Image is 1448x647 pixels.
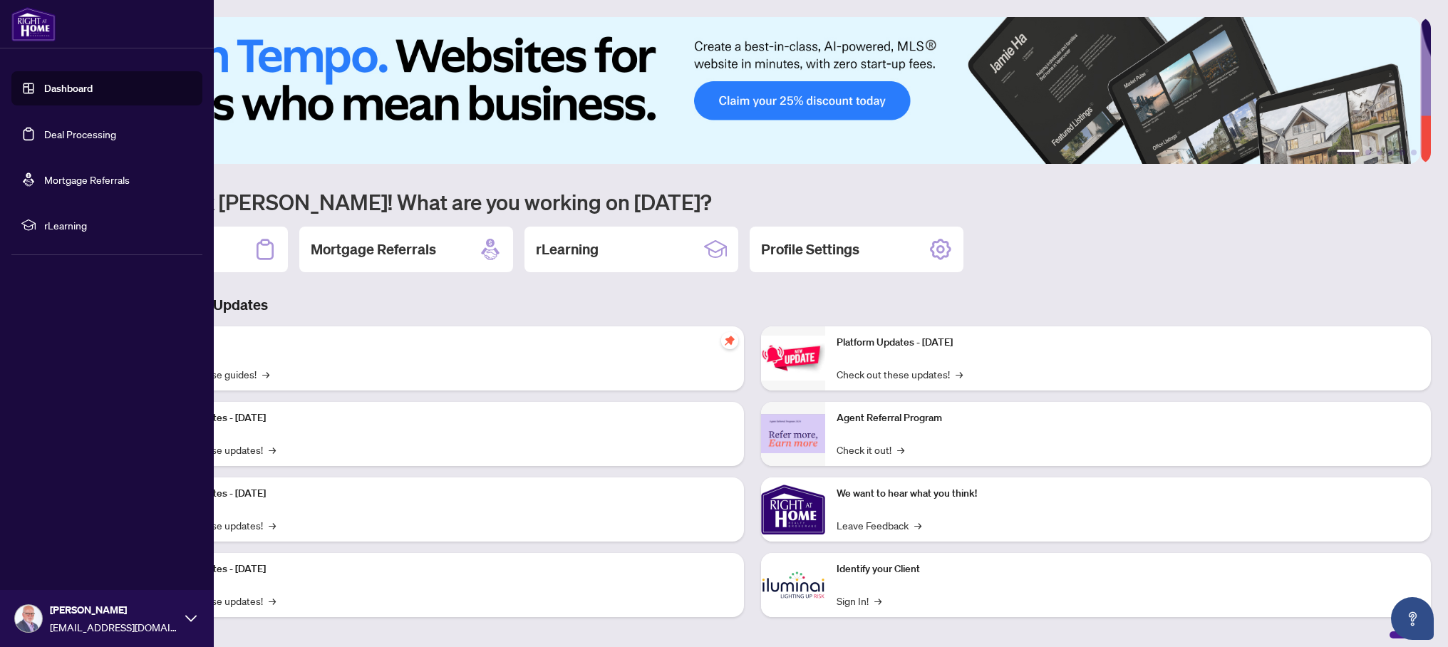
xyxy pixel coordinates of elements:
[269,593,276,609] span: →
[311,239,436,259] h2: Mortgage Referrals
[761,477,825,542] img: We want to hear what you think!
[761,414,825,453] img: Agent Referral Program
[761,553,825,617] img: Identify your Client
[837,486,1419,502] p: We want to hear what you think!
[837,335,1419,351] p: Platform Updates - [DATE]
[837,561,1419,577] p: Identify your Client
[837,517,921,533] a: Leave Feedback→
[721,332,738,349] span: pushpin
[74,188,1431,215] h1: Welcome back [PERSON_NAME]! What are you working on [DATE]?
[74,295,1431,315] h3: Brokerage & Industry Updates
[837,442,904,457] a: Check it out!→
[761,336,825,381] img: Platform Updates - June 23, 2025
[1388,150,1394,155] button: 4
[1377,150,1382,155] button: 3
[262,366,269,382] span: →
[11,7,56,41] img: logo
[956,366,963,382] span: →
[269,442,276,457] span: →
[874,593,881,609] span: →
[1337,150,1360,155] button: 1
[897,442,904,457] span: →
[1400,150,1405,155] button: 5
[44,82,93,95] a: Dashboard
[150,486,733,502] p: Platform Updates - [DATE]
[150,335,733,351] p: Self-Help
[1365,150,1371,155] button: 2
[1411,150,1417,155] button: 6
[150,561,733,577] p: Platform Updates - [DATE]
[837,593,881,609] a: Sign In!→
[761,239,859,259] h2: Profile Settings
[1391,597,1434,640] button: Open asap
[150,410,733,426] p: Platform Updates - [DATE]
[536,239,599,259] h2: rLearning
[44,173,130,186] a: Mortgage Referrals
[44,217,192,233] span: rLearning
[837,410,1419,426] p: Agent Referral Program
[15,605,42,632] img: Profile Icon
[50,619,178,635] span: [EMAIL_ADDRESS][DOMAIN_NAME]
[837,366,963,382] a: Check out these updates!→
[269,517,276,533] span: →
[50,602,178,618] span: [PERSON_NAME]
[74,17,1420,164] img: Slide 0
[44,128,116,140] a: Deal Processing
[914,517,921,533] span: →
